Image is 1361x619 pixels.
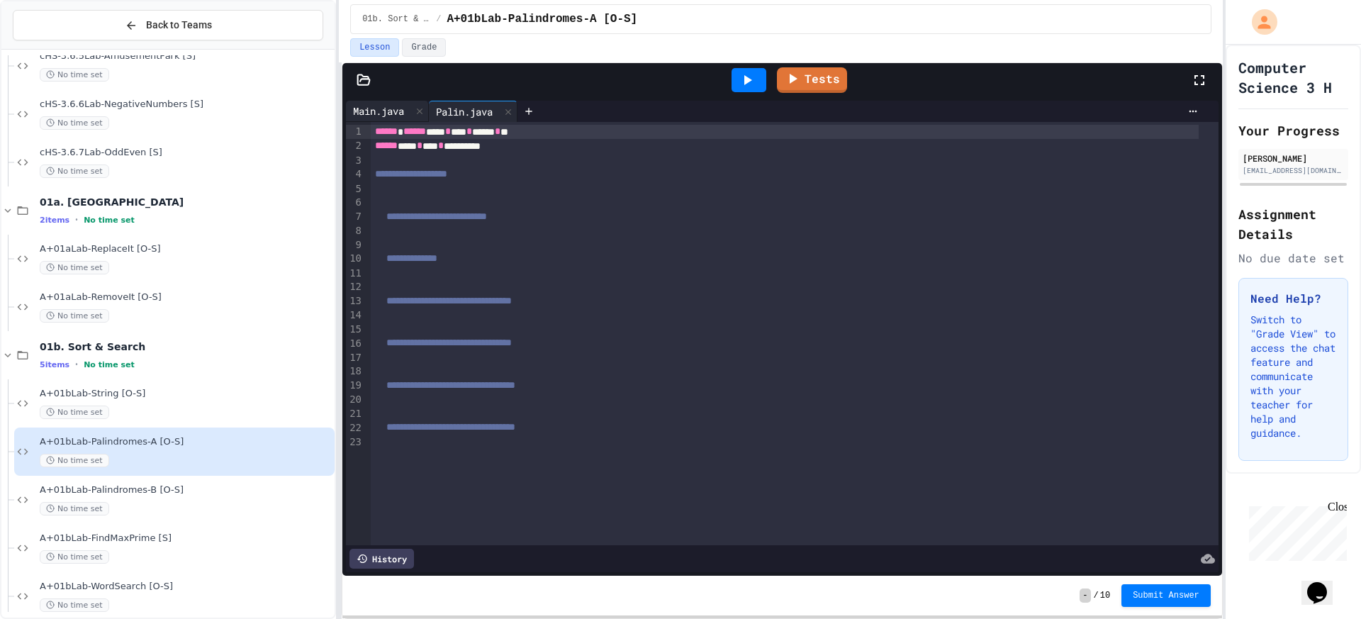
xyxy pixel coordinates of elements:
[346,210,364,224] div: 7
[1243,152,1344,164] div: [PERSON_NAME]
[40,436,332,448] span: A+01bLab-Palindromes-A [O-S]
[346,364,364,379] div: 18
[1237,6,1281,38] div: My Account
[84,216,135,225] span: No time set
[402,38,446,57] button: Grade
[346,224,364,238] div: 8
[346,407,364,421] div: 21
[346,421,364,435] div: 22
[346,351,364,365] div: 17
[346,252,364,266] div: 10
[346,139,364,153] div: 2
[346,101,429,122] div: Main.java
[1133,590,1199,601] span: Submit Answer
[346,393,364,407] div: 20
[350,38,399,57] button: Lesson
[40,340,332,353] span: 01b. Sort & Search
[75,359,78,370] span: •
[346,238,364,252] div: 9
[40,406,109,419] span: No time set
[40,216,69,225] span: 2 items
[40,502,109,515] span: No time set
[40,309,109,323] span: No time set
[146,18,212,33] span: Back to Teams
[346,196,364,210] div: 6
[40,164,109,178] span: No time set
[40,532,332,545] span: A+01bLab-FindMaxPrime [S]
[40,388,332,400] span: A+01bLab-String [O-S]
[40,116,109,130] span: No time set
[13,10,323,40] button: Back to Teams
[75,214,78,225] span: •
[346,379,364,393] div: 19
[362,13,430,25] span: 01b. Sort & Search
[777,67,847,93] a: Tests
[346,182,364,196] div: 5
[346,280,364,294] div: 12
[40,484,332,496] span: A+01bLab-Palindromes-B [O-S]
[1250,290,1336,307] h3: Need Help?
[40,291,332,303] span: A+01aLab-RemoveIt [O-S]
[1238,204,1348,244] h2: Assignment Details
[346,323,364,337] div: 15
[40,99,332,111] span: cHS-3.6.6Lab-NegativeNumbers [S]
[436,13,441,25] span: /
[1243,501,1347,561] iframe: chat widget
[346,125,364,139] div: 1
[429,101,517,122] div: Palin.java
[40,598,109,612] span: No time set
[346,154,364,168] div: 3
[429,104,500,119] div: Palin.java
[40,243,332,255] span: A+01aLab-ReplaceIt [O-S]
[346,294,364,308] div: 13
[1238,57,1348,97] h1: Computer Science 3 H
[40,454,109,467] span: No time set
[346,267,364,281] div: 11
[40,550,109,564] span: No time set
[346,308,364,323] div: 14
[1100,590,1110,601] span: 10
[349,549,414,569] div: History
[1080,589,1090,603] span: -
[346,104,411,118] div: Main.java
[40,68,109,82] span: No time set
[346,435,364,450] div: 23
[1238,121,1348,140] h2: Your Progress
[1250,313,1336,440] p: Switch to "Grade View" to access the chat feature and communicate with your teacher for help and ...
[6,6,98,90] div: Chat with us now!Close
[40,50,332,62] span: cHS-3.6.5Lab-AmusementPark [S]
[40,360,69,369] span: 5 items
[40,261,109,274] span: No time set
[40,581,332,593] span: A+01bLab-WordSearch [O-S]
[346,167,364,182] div: 4
[1121,584,1211,607] button: Submit Answer
[346,337,364,351] div: 16
[1238,250,1348,267] div: No due date set
[40,147,332,159] span: cHS-3.6.7Lab-OddEven [S]
[84,360,135,369] span: No time set
[1243,165,1344,176] div: [EMAIL_ADDRESS][DOMAIN_NAME]
[40,196,332,208] span: 01a. [GEOGRAPHIC_DATA]
[447,11,637,28] span: A+01bLab-Palindromes-A [O-S]
[1094,590,1099,601] span: /
[1301,562,1347,605] iframe: chat widget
